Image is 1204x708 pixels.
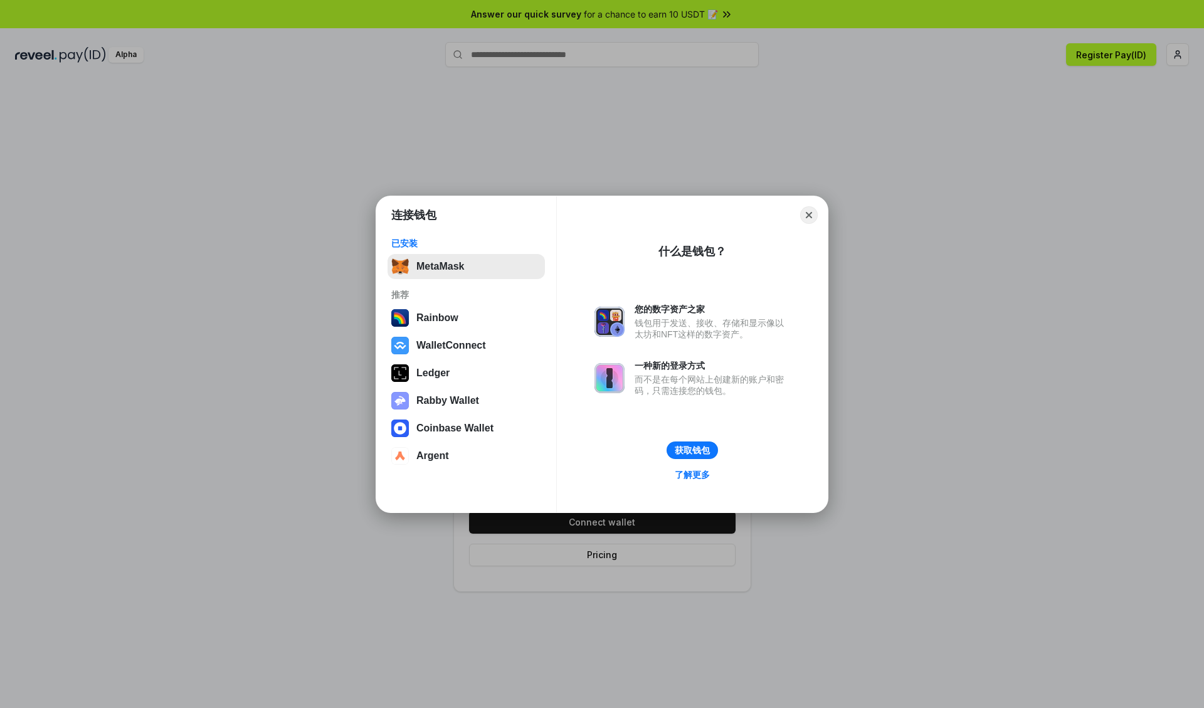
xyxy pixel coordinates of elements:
[388,333,545,358] button: WalletConnect
[388,388,545,413] button: Rabby Wallet
[416,261,464,272] div: MetaMask
[635,304,790,315] div: 您的数字资产之家
[416,395,479,406] div: Rabby Wallet
[416,312,458,324] div: Rainbow
[391,238,541,249] div: 已安装
[416,340,486,351] div: WalletConnect
[391,447,409,465] img: svg+xml,%3Csvg%20width%3D%2228%22%20height%3D%2228%22%20viewBox%3D%220%200%2028%2028%22%20fill%3D...
[391,309,409,327] img: svg+xml,%3Csvg%20width%3D%22120%22%20height%3D%22120%22%20viewBox%3D%220%200%20120%20120%22%20fil...
[675,469,710,480] div: 了解更多
[635,360,790,371] div: 一种新的登录方式
[388,416,545,441] button: Coinbase Wallet
[388,254,545,279] button: MetaMask
[388,305,545,330] button: Rainbow
[391,258,409,275] img: svg+xml,%3Csvg%20fill%3D%22none%22%20height%3D%2233%22%20viewBox%3D%220%200%2035%2033%22%20width%...
[391,208,436,223] h1: 连接钱包
[594,307,625,337] img: svg+xml,%3Csvg%20xmlns%3D%22http%3A%2F%2Fwww.w3.org%2F2000%2Fsvg%22%20fill%3D%22none%22%20viewBox...
[388,361,545,386] button: Ledger
[667,467,717,483] a: 了解更多
[675,445,710,456] div: 获取钱包
[391,364,409,382] img: svg+xml,%3Csvg%20xmlns%3D%22http%3A%2F%2Fwww.w3.org%2F2000%2Fsvg%22%20width%3D%2228%22%20height%3...
[658,244,726,259] div: 什么是钱包？
[416,367,450,379] div: Ledger
[391,289,541,300] div: 推荐
[416,450,449,462] div: Argent
[594,363,625,393] img: svg+xml,%3Csvg%20xmlns%3D%22http%3A%2F%2Fwww.w3.org%2F2000%2Fsvg%22%20fill%3D%22none%22%20viewBox...
[388,443,545,468] button: Argent
[391,337,409,354] img: svg+xml,%3Csvg%20width%3D%2228%22%20height%3D%2228%22%20viewBox%3D%220%200%2028%2028%22%20fill%3D...
[391,392,409,409] img: svg+xml,%3Csvg%20xmlns%3D%22http%3A%2F%2Fwww.w3.org%2F2000%2Fsvg%22%20fill%3D%22none%22%20viewBox...
[635,374,790,396] div: 而不是在每个网站上创建新的账户和密码，只需连接您的钱包。
[416,423,494,434] div: Coinbase Wallet
[391,420,409,437] img: svg+xml,%3Csvg%20width%3D%2228%22%20height%3D%2228%22%20viewBox%3D%220%200%2028%2028%22%20fill%3D...
[667,441,718,459] button: 获取钱包
[635,317,790,340] div: 钱包用于发送、接收、存储和显示像以太坊和NFT这样的数字资产。
[800,206,818,224] button: Close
